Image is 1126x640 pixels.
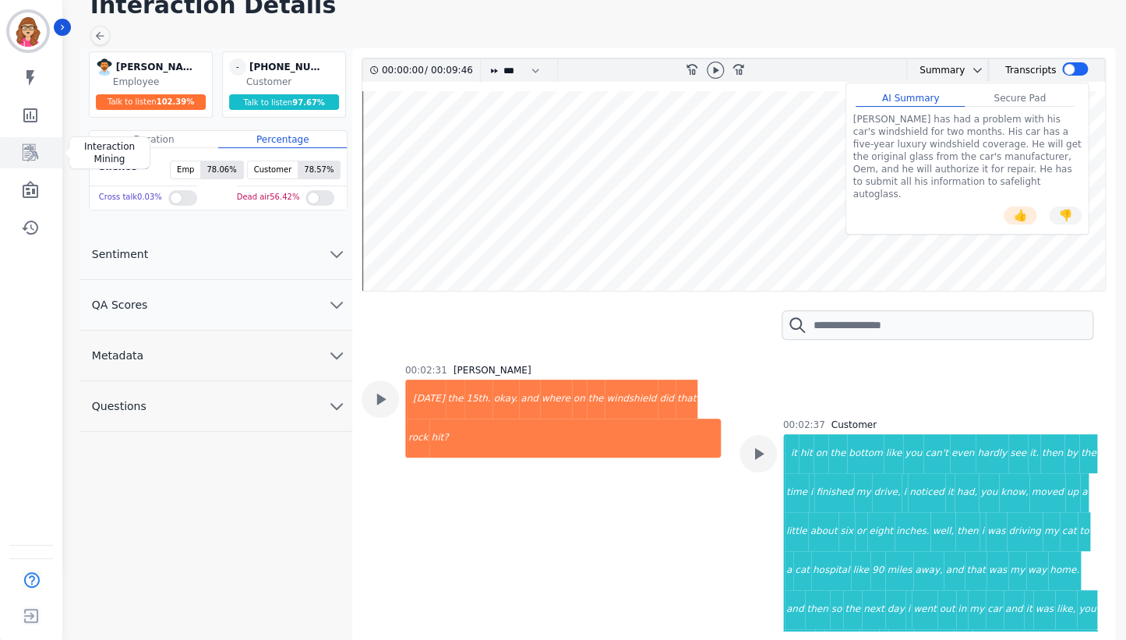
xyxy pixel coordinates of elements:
[912,590,938,629] div: went
[1040,434,1064,473] div: then
[79,280,352,331] button: QA Scores chevron down
[847,434,884,473] div: bottom
[9,12,47,50] img: Bordered avatar
[930,512,955,551] div: well,
[851,551,870,590] div: like
[79,381,352,432] button: Questions chevron down
[785,434,799,473] div: it
[1033,590,1054,629] div: was
[856,90,965,107] div: AI Summary
[971,64,983,76] svg: chevron down
[955,473,978,512] div: had,
[248,161,298,179] span: Customer
[1004,207,1036,225] button: 👍
[292,98,325,107] span: 97.67 %
[113,76,209,88] div: Employee
[1008,434,1028,473] div: see
[805,590,829,629] div: then
[464,380,492,419] div: 15th.
[237,186,300,209] div: Dead air 56.42 %
[79,297,161,313] span: QA Scores
[1028,434,1040,473] div: it.
[327,245,346,263] svg: chevron down
[986,512,1007,551] div: was
[854,473,872,512] div: my
[976,434,1008,473] div: hardly
[1078,512,1090,551] div: to
[999,473,1030,512] div: know,
[382,59,425,82] div: 00:00:00
[956,590,968,629] div: in
[1077,590,1097,629] div: you
[429,419,720,458] div: hit?
[838,512,855,551] div: six
[96,94,206,110] div: Talk to listen
[903,434,923,473] div: you
[229,58,246,76] span: -
[1048,551,1081,590] div: home.
[407,419,430,458] div: rock
[785,512,809,551] div: little
[79,331,352,381] button: Metadata chevron down
[79,348,156,363] span: Metadata
[382,59,477,82] div: /
[1064,434,1079,473] div: by
[814,434,828,473] div: on
[96,161,150,179] div: Silence
[808,512,838,551] div: about
[658,380,676,419] div: did
[116,58,194,76] div: [PERSON_NAME]
[965,90,1074,107] div: Secure Pad
[79,246,161,262] span: Sentiment
[870,551,885,590] div: 90
[783,419,825,431] div: 00:02:37
[1004,590,1025,629] div: and
[1024,590,1033,629] div: it
[1049,207,1082,225] button: 👎
[99,186,162,209] div: Cross talk 0.03 %
[830,590,844,629] div: so
[200,161,242,179] span: 78.06 %
[587,380,605,419] div: the
[809,473,814,512] div: i
[799,434,814,473] div: hit
[980,512,985,551] div: i
[1026,551,1048,590] div: way
[902,473,907,512] div: i
[944,551,965,590] div: and
[785,590,806,629] div: and
[1065,473,1080,512] div: up
[955,512,980,551] div: then
[885,590,905,629] div: day
[855,512,867,551] div: or
[90,131,218,148] div: Duration
[923,434,950,473] div: can't
[171,161,200,179] span: Emp
[965,551,987,590] div: that
[862,590,886,629] div: next
[950,434,976,473] div: even
[987,551,1008,590] div: was
[1043,512,1061,551] div: my
[407,380,447,419] div: [DATE]
[968,590,986,629] div: my
[540,380,572,419] div: where
[79,229,352,280] button: Sentiment chevron down
[519,380,540,419] div: and
[852,113,1082,200] div: [PERSON_NAME] has had a problem with his car's windshield for two months. His car has a five-year...
[986,590,1004,629] div: car
[945,473,955,512] div: it
[246,76,342,88] div: Customer
[249,58,327,76] div: [PHONE_NUMBER]
[885,551,913,590] div: miles
[446,380,464,419] div: the
[1007,512,1043,551] div: driving
[793,551,811,590] div: cat
[327,346,346,365] svg: chevron down
[1079,434,1098,473] div: the
[79,398,159,414] span: Questions
[905,590,911,629] div: i
[895,512,931,551] div: inches.
[1080,473,1089,512] div: a
[405,364,447,377] div: 00:02:31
